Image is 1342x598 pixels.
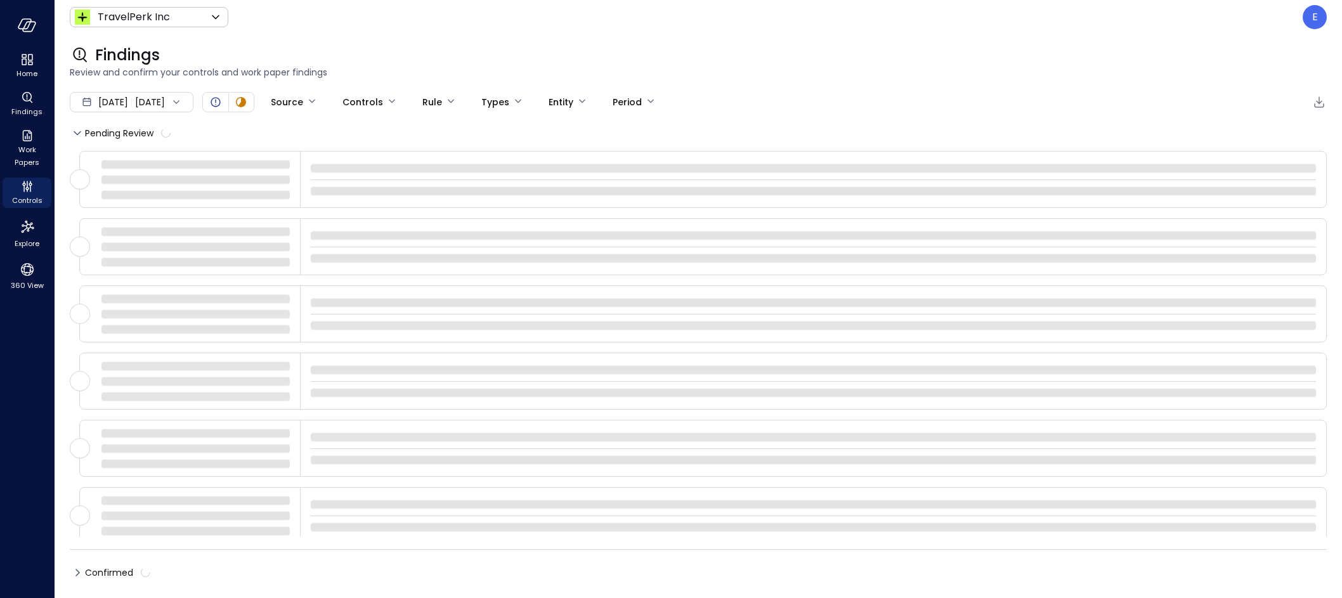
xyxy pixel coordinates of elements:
div: Source [271,91,303,113]
div: Findings [3,89,51,119]
div: 360 View [3,259,51,293]
span: Review and confirm your controls and work paper findings [70,65,1327,79]
div: Types [481,91,509,113]
span: Work Papers [8,143,46,169]
div: Explore [3,216,51,251]
div: Rule [422,91,442,113]
span: calculating... [160,127,172,139]
img: Icon [75,10,90,25]
span: Pending Review [85,123,171,143]
span: Controls [12,194,42,207]
div: Period [613,91,642,113]
div: Controls [3,178,51,208]
div: Open [208,94,223,110]
div: Eleanor Yehudai [1303,5,1327,29]
span: [DATE] [98,95,128,109]
span: Explore [15,237,39,250]
span: Findings [11,105,42,118]
span: Home [16,67,37,80]
div: Home [3,51,51,81]
div: Controls [342,91,383,113]
p: TravelPerk Inc [98,10,170,25]
div: Entity [549,91,573,113]
span: Findings [95,45,160,65]
span: 360 View [11,279,44,292]
div: In Progress [233,94,249,110]
div: Work Papers [3,127,51,170]
span: Confirmed [85,562,150,583]
span: calculating... [140,566,152,578]
p: E [1312,10,1318,25]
